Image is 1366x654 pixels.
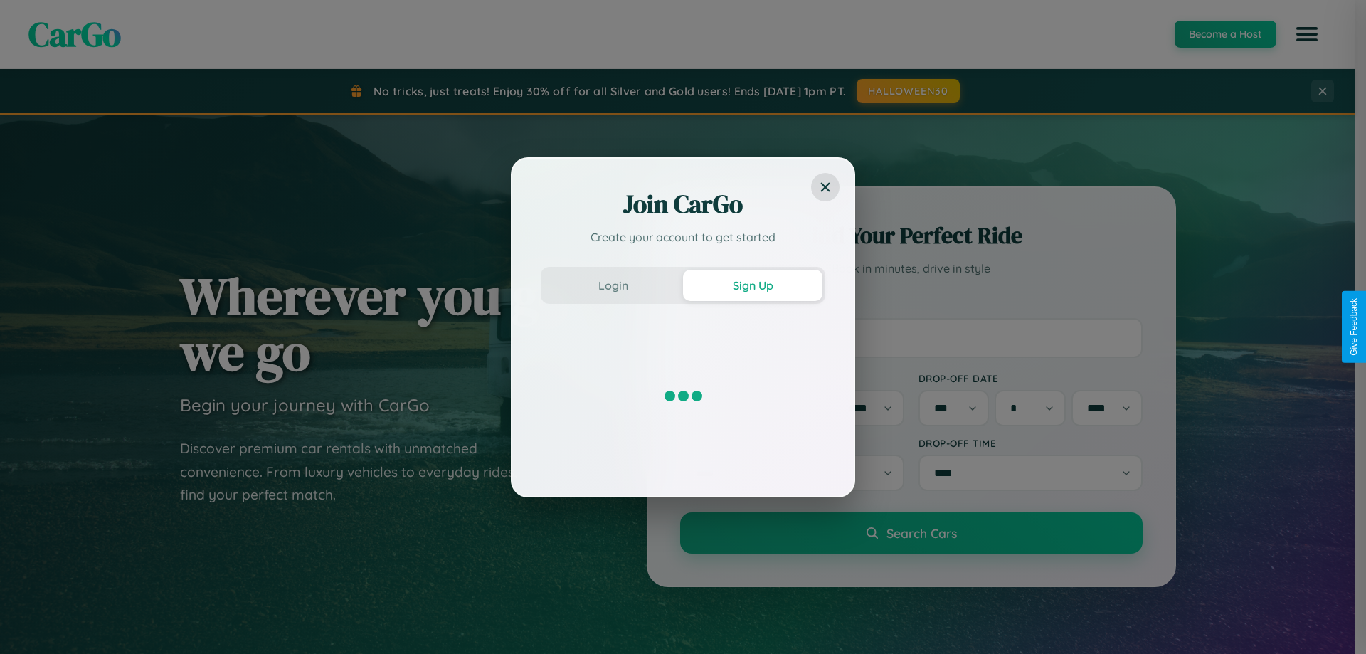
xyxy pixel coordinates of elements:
div: Give Feedback [1349,298,1359,356]
button: Login [544,270,683,301]
h2: Join CarGo [541,187,825,221]
iframe: Intercom live chat [14,606,48,640]
button: Sign Up [683,270,822,301]
p: Create your account to get started [541,228,825,246]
